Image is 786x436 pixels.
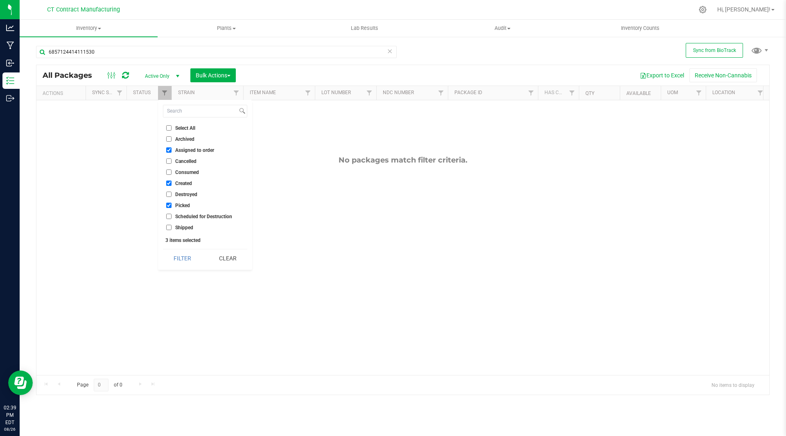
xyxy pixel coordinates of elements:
[20,20,158,37] a: Inventory
[434,25,571,32] span: Audit
[705,379,761,391] span: No items to display
[175,170,199,175] span: Consumed
[4,426,16,432] p: 08/26
[163,105,237,117] input: Search
[667,90,678,95] a: UOM
[20,25,158,32] span: Inventory
[717,6,770,13] span: Hi, [PERSON_NAME]!
[387,46,393,56] span: Clear
[175,159,196,164] span: Cancelled
[163,249,202,267] button: Filter
[698,6,708,14] div: Manage settings
[538,86,579,100] th: Has COA
[175,137,194,142] span: Archived
[175,214,232,219] span: Scheduled for Destruction
[383,90,414,95] a: NDC Number
[36,156,769,165] div: No packages match filter criteria.
[166,214,172,219] input: Scheduled for Destruction
[8,370,33,395] iframe: Resource center
[363,86,376,100] a: Filter
[6,59,14,67] inline-svg: Inbound
[196,72,230,79] span: Bulk Actions
[626,90,651,96] a: Available
[158,25,295,32] span: Plants
[693,47,736,53] span: Sync from BioTrack
[6,94,14,102] inline-svg: Outbound
[635,68,689,82] button: Export to Excel
[178,90,195,95] a: Strain
[70,379,129,391] span: Page of 0
[692,86,706,100] a: Filter
[6,41,14,50] inline-svg: Manufacturing
[340,25,389,32] span: Lab Results
[43,71,100,80] span: All Packages
[36,46,397,58] input: Search Package ID, Item Name, SKU, Lot or Part Number...
[712,90,735,95] a: Location
[585,90,594,96] a: Qty
[166,158,172,164] input: Cancelled
[166,125,172,131] input: Select All
[92,90,124,95] a: Sync Status
[610,25,671,32] span: Inventory Counts
[686,43,743,58] button: Sync from BioTrack
[754,86,767,100] a: Filter
[565,86,579,100] a: Filter
[434,20,571,37] a: Audit
[133,90,151,95] a: Status
[43,90,82,96] div: Actions
[158,20,296,37] a: Plants
[175,148,214,153] span: Assigned to order
[190,68,236,82] button: Bulk Actions
[166,169,172,175] input: Consumed
[6,24,14,32] inline-svg: Analytics
[158,86,172,100] a: Filter
[296,20,434,37] a: Lab Results
[166,147,172,153] input: Assigned to order
[113,86,126,100] a: Filter
[175,225,193,230] span: Shipped
[175,181,192,186] span: Created
[165,237,245,243] div: 3 items selected
[175,126,195,131] span: Select All
[4,404,16,426] p: 02:39 PM EDT
[454,90,482,95] a: Package ID
[434,86,448,100] a: Filter
[524,86,538,100] a: Filter
[175,203,190,208] span: Picked
[208,249,247,267] button: Clear
[166,136,172,142] input: Archived
[250,90,276,95] a: Item Name
[689,68,757,82] button: Receive Non-Cannabis
[166,181,172,186] input: Created
[166,225,172,230] input: Shipped
[230,86,243,100] a: Filter
[166,192,172,197] input: Destroyed
[321,90,351,95] a: Lot Number
[6,77,14,85] inline-svg: Inventory
[571,20,709,37] a: Inventory Counts
[166,203,172,208] input: Picked
[47,6,120,13] span: CT Contract Manufacturing
[175,192,197,197] span: Destroyed
[301,86,315,100] a: Filter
